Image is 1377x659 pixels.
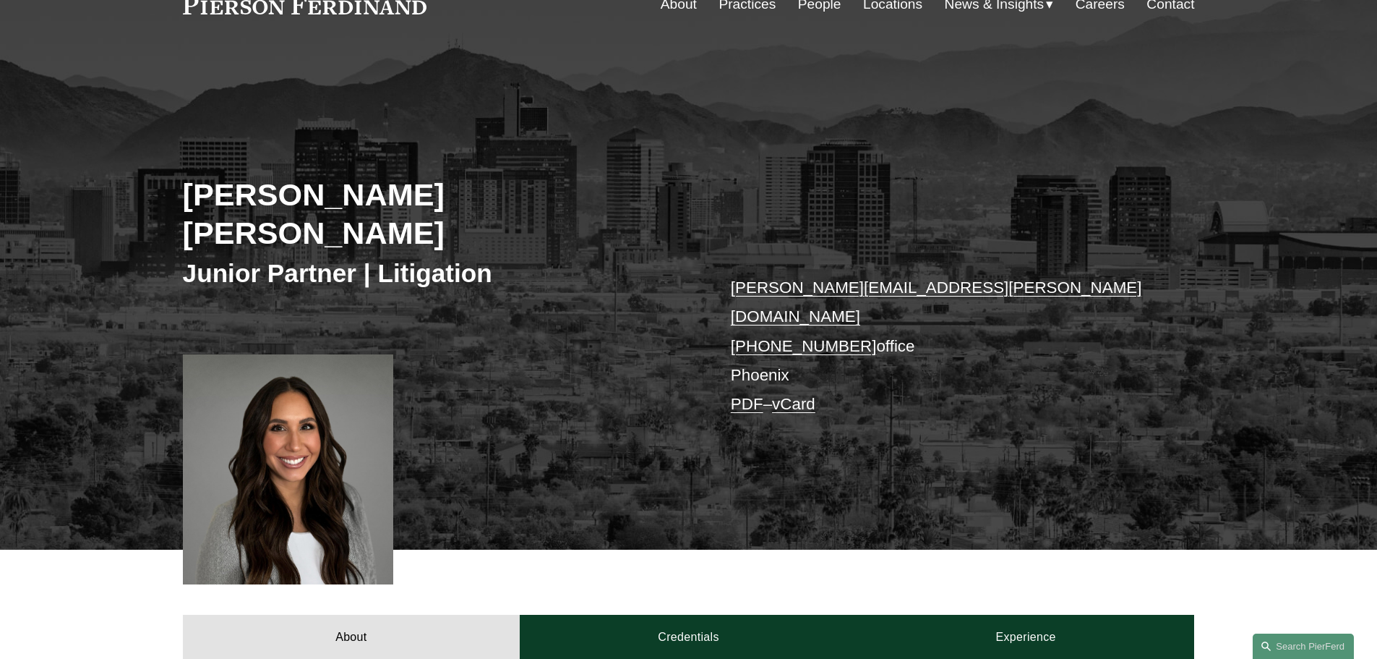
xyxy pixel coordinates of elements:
[183,176,689,252] h2: [PERSON_NAME] [PERSON_NAME]
[731,279,1142,326] a: [PERSON_NAME][EMAIL_ADDRESS][PERSON_NAME][DOMAIN_NAME]
[772,395,815,413] a: vCard
[857,615,1195,658] a: Experience
[731,395,763,413] a: PDF
[731,273,1152,420] p: office Phoenix –
[183,258,689,289] h3: Junior Partner | Litigation
[731,337,877,355] a: [PHONE_NUMBER]
[520,615,857,658] a: Credentials
[1253,634,1354,659] a: Search this site
[183,615,520,658] a: About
